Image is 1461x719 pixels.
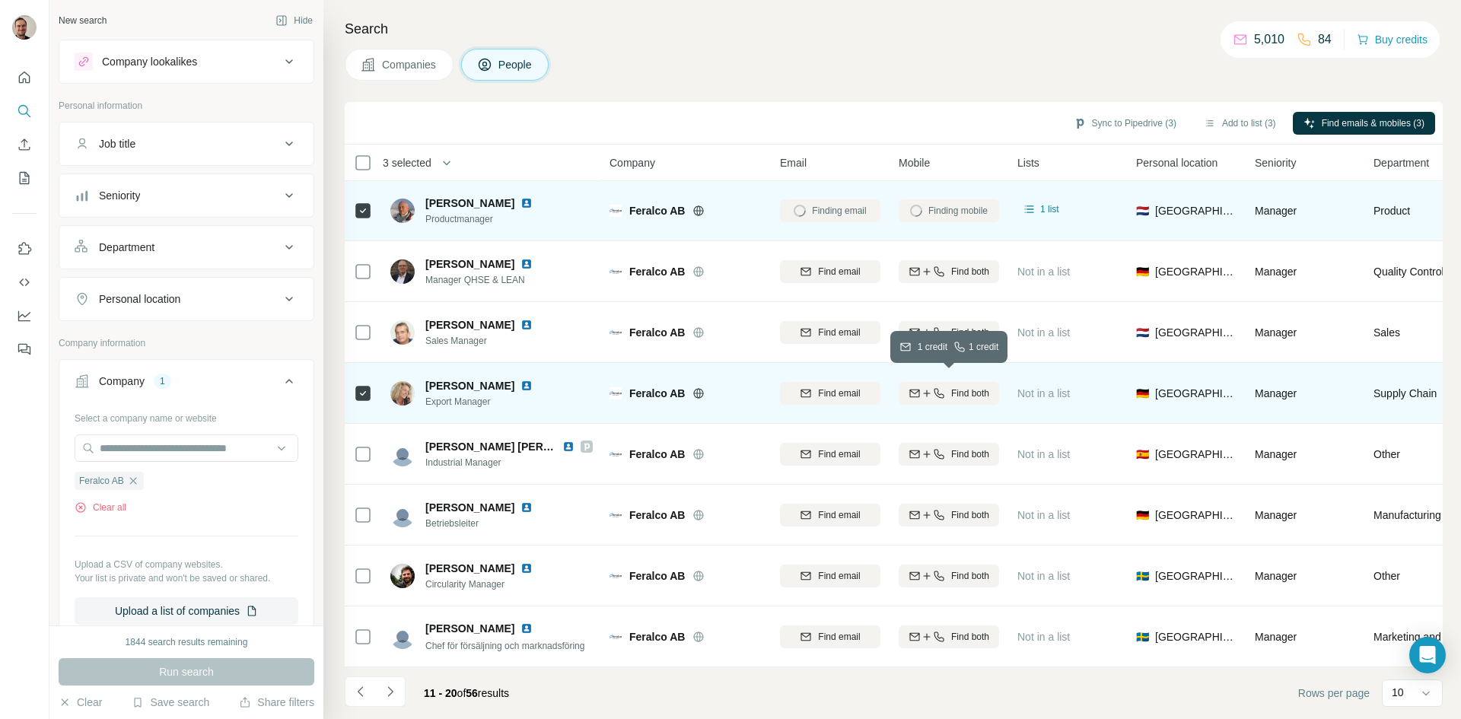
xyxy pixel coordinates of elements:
img: LinkedIn logo [520,622,533,635]
button: Clear all [75,501,126,514]
button: Job title [59,126,314,162]
p: 10 [1392,685,1404,700]
button: Find both [899,260,999,283]
span: Not in a list [1017,570,1070,582]
button: My lists [12,164,37,192]
button: Buy credits [1357,29,1428,50]
span: [GEOGRAPHIC_DATA] [1155,264,1237,279]
div: Department [99,240,154,255]
span: Rows per page [1298,686,1370,701]
div: Company lookalikes [102,54,197,69]
div: 1 [154,374,171,388]
p: Upload a CSV of company websites. [75,558,298,571]
span: 11 - 20 [424,687,457,699]
div: Personal location [99,291,180,307]
span: [GEOGRAPHIC_DATA] [1155,325,1237,340]
img: Avatar [390,442,415,466]
img: Avatar [390,259,415,284]
span: Feralco AB [629,264,685,279]
span: 🇩🇪 [1136,507,1149,523]
span: Feralco AB [629,629,685,644]
span: Manager [1255,631,1297,643]
button: Search [12,97,37,125]
span: Find both [951,569,989,583]
img: Avatar [390,564,415,588]
span: Manager QHSE & LEAN [425,273,551,287]
span: [PERSON_NAME] [425,378,514,393]
span: [PERSON_NAME] [425,196,514,211]
span: Productmanager [425,212,551,226]
button: Quick start [12,64,37,91]
span: Find email [818,447,860,461]
button: Find both [899,625,999,648]
img: Logo of Feralco AB [610,448,622,460]
div: Company [99,374,145,389]
button: Sync to Pipedrive (3) [1063,112,1187,135]
img: Logo of Feralco AB [610,570,622,582]
img: Avatar [390,503,415,527]
span: Companies [382,57,438,72]
button: Enrich CSV [12,131,37,158]
span: results [424,687,509,699]
span: Sales [1373,325,1400,340]
img: LinkedIn logo [520,258,533,270]
span: Not in a list [1017,266,1070,278]
span: Not in a list [1017,387,1070,399]
button: Find emails & mobiles (3) [1293,112,1435,135]
span: [GEOGRAPHIC_DATA] [1155,203,1237,218]
span: Product [1373,203,1410,218]
span: Manager [1255,570,1297,582]
button: Find both [899,321,999,344]
button: Find email [780,565,880,587]
img: Avatar [12,15,37,40]
button: Seniority [59,177,314,214]
button: Find email [780,382,880,405]
h4: Search [345,18,1443,40]
button: Save search [132,695,209,710]
img: Logo of Feralco AB [610,205,622,217]
button: Company1 [59,363,314,406]
img: Avatar [390,320,415,345]
img: Avatar [390,381,415,406]
span: Feralco AB [629,203,685,218]
img: Avatar [390,199,415,223]
span: Manager [1255,387,1297,399]
button: Share filters [239,695,314,710]
span: Find both [951,447,989,461]
button: Department [59,229,314,266]
button: Find both [899,504,999,527]
button: Navigate to next page [375,676,406,707]
span: [GEOGRAPHIC_DATA] [1155,386,1237,401]
span: Find email [818,508,860,522]
span: Find email [818,326,860,339]
img: Avatar [390,625,415,649]
span: Manager [1255,266,1297,278]
span: of [457,687,466,699]
span: Export Manager [425,395,551,409]
img: LinkedIn logo [520,562,533,574]
button: Add to list (3) [1193,112,1287,135]
span: Not in a list [1017,448,1070,460]
img: Logo of Feralco AB [610,631,622,643]
img: LinkedIn logo [520,501,533,514]
button: Find email [780,625,880,648]
button: Dashboard [12,302,37,329]
span: Feralco AB [629,507,685,523]
span: Lists [1017,155,1039,170]
span: Feralco AB [629,325,685,340]
button: Find email [780,260,880,283]
span: Find both [951,265,989,278]
img: Logo of Feralco AB [610,326,622,339]
button: Clear [59,695,102,710]
span: [PERSON_NAME] [425,561,514,576]
span: Find both [951,508,989,522]
span: [PERSON_NAME] [PERSON_NAME] [425,441,607,453]
p: Personal information [59,99,314,113]
span: Find email [818,265,860,278]
img: Logo of Feralco AB [610,387,622,399]
span: Manager [1255,448,1297,460]
span: Not in a list [1017,326,1070,339]
span: 🇩🇪 [1136,386,1149,401]
span: 🇳🇱 [1136,203,1149,218]
button: Find email [780,321,880,344]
